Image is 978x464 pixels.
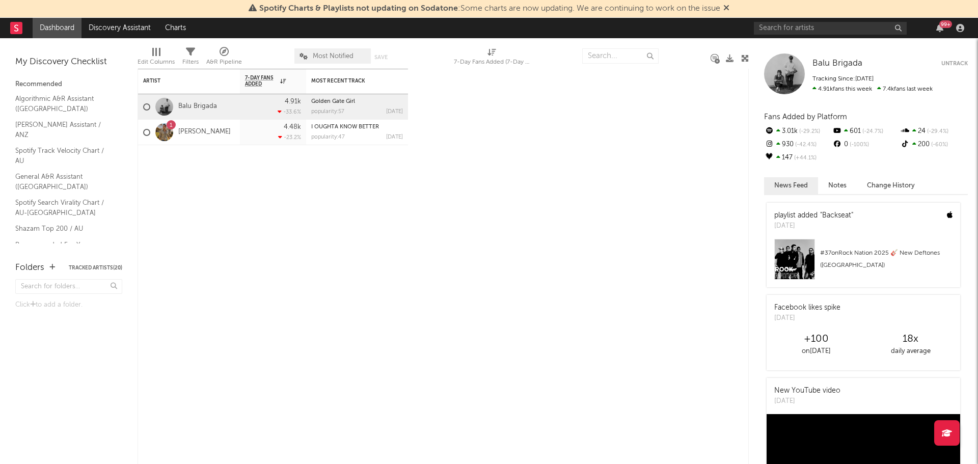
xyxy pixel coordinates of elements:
span: -29.4 % [926,129,948,134]
div: Most Recent Track [311,78,388,84]
div: 0 [832,138,900,151]
div: daily average [863,345,958,358]
span: +44.1 % [793,155,817,161]
div: 4.91k [285,98,301,105]
div: [DATE] [386,109,403,115]
span: Dismiss [723,5,729,13]
a: Balu Brigada [178,102,217,111]
span: 4.91k fans this week [812,86,872,92]
a: Recommended For You [15,239,112,251]
a: Spotify Search Virality Chart / AU-[GEOGRAPHIC_DATA] [15,197,112,218]
div: My Discovery Checklist [15,56,122,68]
div: Recommended [15,78,122,91]
a: Algorithmic A&R Assistant ([GEOGRAPHIC_DATA]) [15,93,112,114]
a: General A&R Assistant ([GEOGRAPHIC_DATA]) [15,171,112,192]
div: Edit Columns [138,56,175,68]
div: 7-Day Fans Added (7-Day Fans Added) [454,43,530,73]
div: 7-Day Fans Added (7-Day Fans Added) [454,56,530,68]
div: on [DATE] [769,345,863,358]
a: [PERSON_NAME] Assistant / ANZ [15,119,112,140]
span: -100 % [848,142,869,148]
div: 99 + [939,20,952,28]
span: Tracking Since: [DATE] [812,76,874,82]
div: popularity: 47 [311,134,345,140]
div: [DATE] [774,313,840,323]
div: 18 x [863,333,958,345]
a: Balu Brigada [812,59,862,69]
div: 601 [832,125,900,138]
div: -23.2 % [278,134,301,141]
button: Save [374,54,388,60]
button: Change History [857,177,925,194]
div: A&R Pipeline [206,43,242,73]
div: Folders [15,262,44,274]
span: Fans Added by Platform [764,113,847,121]
div: 147 [764,151,832,165]
a: Dashboard [33,18,81,38]
input: Search for artists [754,22,907,35]
a: Golden Gate Girl [311,99,355,104]
div: [DATE] [774,396,840,406]
div: Edit Columns [138,43,175,73]
div: -33.6 % [278,108,301,115]
div: New YouTube video [774,386,840,396]
span: 7.4k fans last week [812,86,933,92]
div: Click to add a folder. [15,299,122,311]
span: -24.7 % [861,129,883,134]
span: Spotify Charts & Playlists not updating on Sodatone [259,5,458,13]
a: #37onRock Nation 2025 🎸 New Deftones ([GEOGRAPHIC_DATA]) [767,239,960,287]
span: -60 % [930,142,948,148]
div: Filters [182,43,199,73]
div: 200 [900,138,968,151]
span: -29.2 % [798,129,820,134]
div: +100 [769,333,863,345]
input: Search... [582,48,659,64]
span: Most Notified [313,53,354,60]
div: 930 [764,138,832,151]
div: popularity: 57 [311,109,344,115]
div: Filters [182,56,199,68]
input: Search for folders... [15,279,122,294]
button: Notes [818,177,857,194]
div: Facebook likes spike [774,303,840,313]
span: -42.4 % [794,142,817,148]
a: Shazam Top 200 / AU [15,223,112,234]
span: Balu Brigada [812,59,862,68]
span: : Some charts are now updating. We are continuing to work on the issue [259,5,720,13]
div: # 37 on Rock Nation 2025 🎸 New Deftones ([GEOGRAPHIC_DATA]) [820,247,953,271]
div: 24 [900,125,968,138]
div: Golden Gate Girl [311,99,403,104]
div: playlist added [774,210,853,221]
div: 3.01k [764,125,832,138]
div: A&R Pipeline [206,56,242,68]
div: 4.48k [284,124,301,130]
button: News Feed [764,177,818,194]
span: 7-Day Fans Added [245,75,278,87]
a: Charts [158,18,193,38]
a: [PERSON_NAME] [178,128,231,137]
div: I OUGHTA KNOW BETTER [311,124,403,130]
button: Tracked Artists(20) [69,265,122,270]
div: Artist [143,78,220,84]
button: Untrack [941,59,968,69]
div: [DATE] [774,221,853,231]
button: 99+ [936,24,943,32]
a: "Backseat" [820,212,853,219]
div: [DATE] [386,134,403,140]
a: Discovery Assistant [81,18,158,38]
a: I OUGHTA KNOW BETTER [311,124,379,130]
a: Spotify Track Velocity Chart / AU [15,145,112,166]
